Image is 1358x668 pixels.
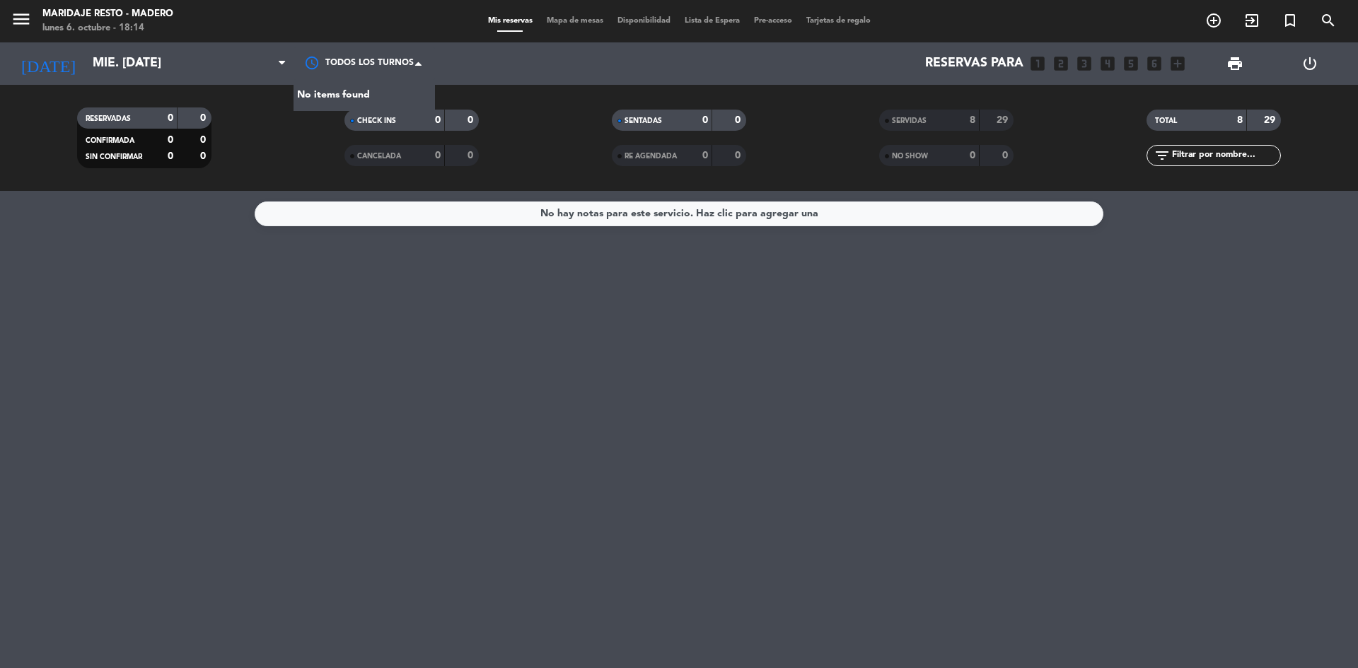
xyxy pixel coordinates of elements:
span: RE AGENDADA [625,153,677,160]
i: search [1320,12,1337,29]
div: LOG OUT [1272,42,1347,85]
span: Tarjetas de regalo [799,17,878,25]
span: Mapa de mesas [540,17,610,25]
input: Filtrar por nombre... [1171,148,1280,163]
i: arrow_drop_down [132,55,149,72]
strong: 0 [468,115,476,125]
span: Reservas para [925,57,1023,71]
strong: 0 [1002,151,1011,160]
button: menu [11,8,32,35]
span: CANCELADA [357,153,401,160]
i: menu [11,8,32,30]
strong: 8 [970,115,975,125]
span: SERVIDAS [892,117,927,124]
strong: 8 [1237,115,1243,125]
i: looks_two [1052,54,1070,73]
i: turned_in_not [1282,12,1299,29]
span: Mis reservas [481,17,540,25]
strong: 0 [702,115,708,125]
span: Pre-acceso [747,17,799,25]
i: looks_3 [1075,54,1093,73]
i: filter_list [1154,147,1171,164]
strong: 0 [468,151,476,160]
span: SENTADAS [625,117,662,124]
strong: 0 [735,115,743,125]
strong: 0 [970,151,975,160]
span: CONFIRMADA [86,137,134,144]
strong: 0 [435,151,441,160]
strong: 0 [168,151,173,161]
strong: 0 [702,151,708,160]
div: No items found [294,80,435,111]
div: No hay notas para este servicio. Haz clic para agregar una [540,206,818,222]
strong: 0 [168,135,173,145]
i: add_box [1168,54,1187,73]
strong: 29 [1264,115,1278,125]
i: looks_5 [1122,54,1140,73]
i: looks_4 [1098,54,1117,73]
span: TOTAL [1155,117,1177,124]
div: lunes 6. octubre - 18:14 [42,21,173,35]
strong: 0 [200,135,209,145]
strong: 0 [200,151,209,161]
strong: 0 [200,113,209,123]
i: power_settings_new [1301,55,1318,72]
strong: 0 [168,113,173,123]
i: looks_6 [1145,54,1163,73]
span: Disponibilidad [610,17,678,25]
div: Maridaje Resto - Madero [42,7,173,21]
i: exit_to_app [1243,12,1260,29]
i: [DATE] [11,48,86,79]
strong: 0 [735,151,743,160]
span: RESERVADAS [86,115,131,122]
strong: 0 [435,115,441,125]
span: CHECK INS [357,117,396,124]
span: SIN CONFIRMAR [86,153,142,160]
span: NO SHOW [892,153,928,160]
i: add_circle_outline [1205,12,1222,29]
span: Lista de Espera [678,17,747,25]
span: print [1226,55,1243,72]
strong: 29 [997,115,1011,125]
i: looks_one [1028,54,1047,73]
